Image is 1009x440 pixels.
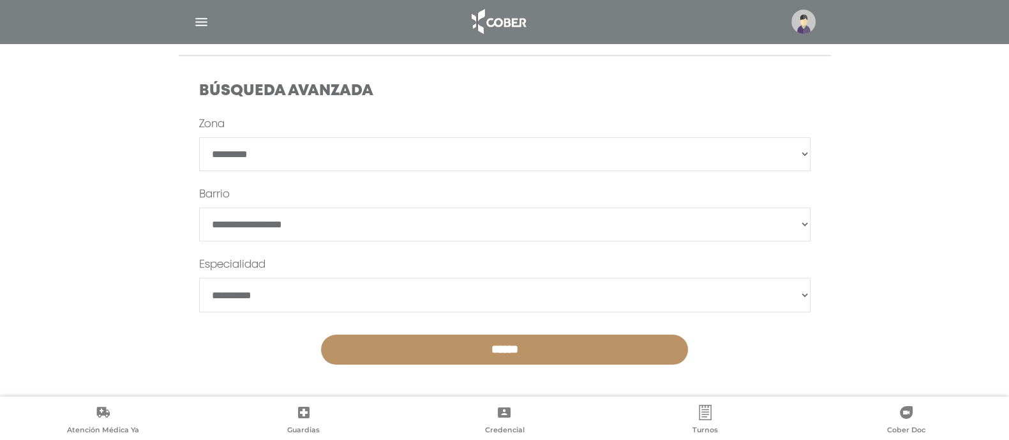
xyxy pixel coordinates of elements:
img: profile-placeholder.svg [791,10,816,34]
h4: Búsqueda Avanzada [199,82,811,101]
a: Atención Médica Ya [3,405,204,437]
label: Zona [199,117,225,132]
span: Atención Médica Ya [67,425,139,437]
span: Guardias [287,425,320,437]
a: Cober Doc [805,405,1006,437]
a: Credencial [404,405,605,437]
img: Cober_menu-lines-white.svg [193,14,209,30]
label: Especialidad [199,257,265,273]
span: Credencial [484,425,524,437]
a: Turnos [605,405,806,437]
a: Guardias [204,405,405,437]
span: Cober Doc [887,425,925,437]
label: Barrio [199,187,230,202]
span: Turnos [692,425,718,437]
img: logo_cober_home-white.png [465,6,532,37]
